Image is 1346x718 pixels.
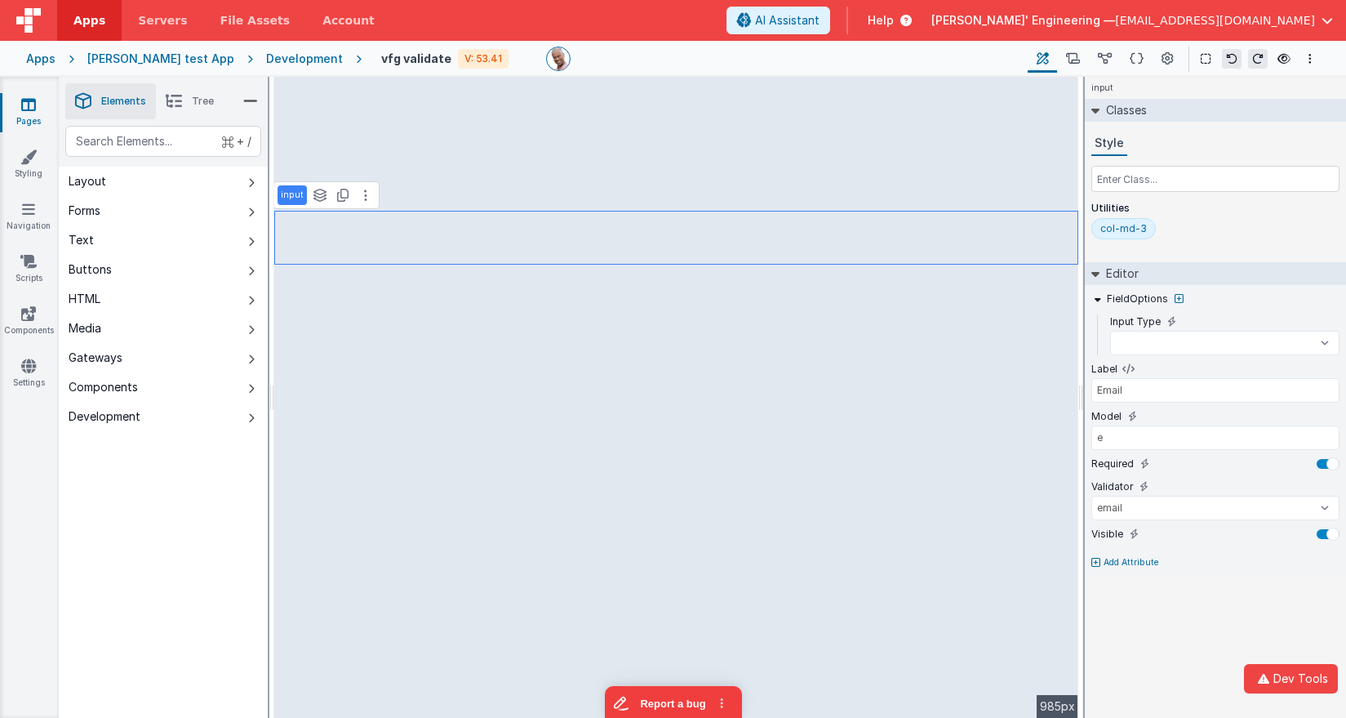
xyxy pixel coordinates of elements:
[1091,202,1339,215] p: Utilities
[1110,315,1161,328] label: Input Type
[931,12,1333,29] button: [PERSON_NAME]' Engineering — [EMAIL_ADDRESS][DOMAIN_NAME]
[1099,262,1139,285] h2: Editor
[69,320,101,337] div: Media
[755,12,820,29] span: AI Assistant
[1104,556,1159,569] p: Add Attribute
[1099,99,1147,122] h2: Classes
[1115,12,1315,29] span: [EMAIL_ADDRESS][DOMAIN_NAME]
[69,291,100,307] div: HTML
[101,95,146,108] span: Elements
[1091,480,1133,493] label: Validator
[1244,664,1338,693] button: Dev Tools
[1100,222,1147,235] div: col-md-3
[547,47,570,70] img: 11ac31fe5dc3d0eff3fbbbf7b26fa6e1
[69,232,94,248] div: Text
[1091,166,1339,192] input: Enter Class...
[69,350,122,366] div: Gateways
[1091,132,1127,156] button: Style
[222,126,251,157] span: + /
[69,379,138,395] div: Components
[59,225,268,255] button: Text
[1091,556,1339,569] button: Add Attribute
[1091,363,1117,376] label: Label
[26,51,56,67] div: Apps
[59,402,268,431] button: Development
[59,343,268,372] button: Gateways
[274,77,1078,718] div: -->
[69,173,106,190] div: Layout
[59,314,268,343] button: Media
[192,95,214,108] span: Tree
[69,203,100,219] div: Forms
[87,51,234,67] div: [PERSON_NAME] test App
[138,12,187,29] span: Servers
[69,408,140,425] div: Development
[59,372,268,402] button: Components
[69,261,112,278] div: Buttons
[931,12,1115,29] span: [PERSON_NAME]' Engineering —
[59,284,268,314] button: HTML
[59,196,268,225] button: Forms
[1300,49,1320,69] button: Options
[458,49,509,69] div: V: 53.41
[1085,77,1119,99] h4: input
[59,167,268,196] button: Layout
[1107,292,1168,305] label: FieldOptions
[1037,695,1078,718] div: 985px
[266,51,343,67] div: Development
[381,52,451,65] h4: vfg validate
[281,189,304,202] p: input
[1091,457,1134,470] label: Required
[220,12,291,29] span: File Assets
[868,12,894,29] span: Help
[1091,410,1122,423] label: Model
[726,7,830,34] button: AI Assistant
[59,255,268,284] button: Buttons
[73,12,105,29] span: Apps
[65,126,261,157] input: Search Elements...
[1091,528,1123,541] label: Visible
